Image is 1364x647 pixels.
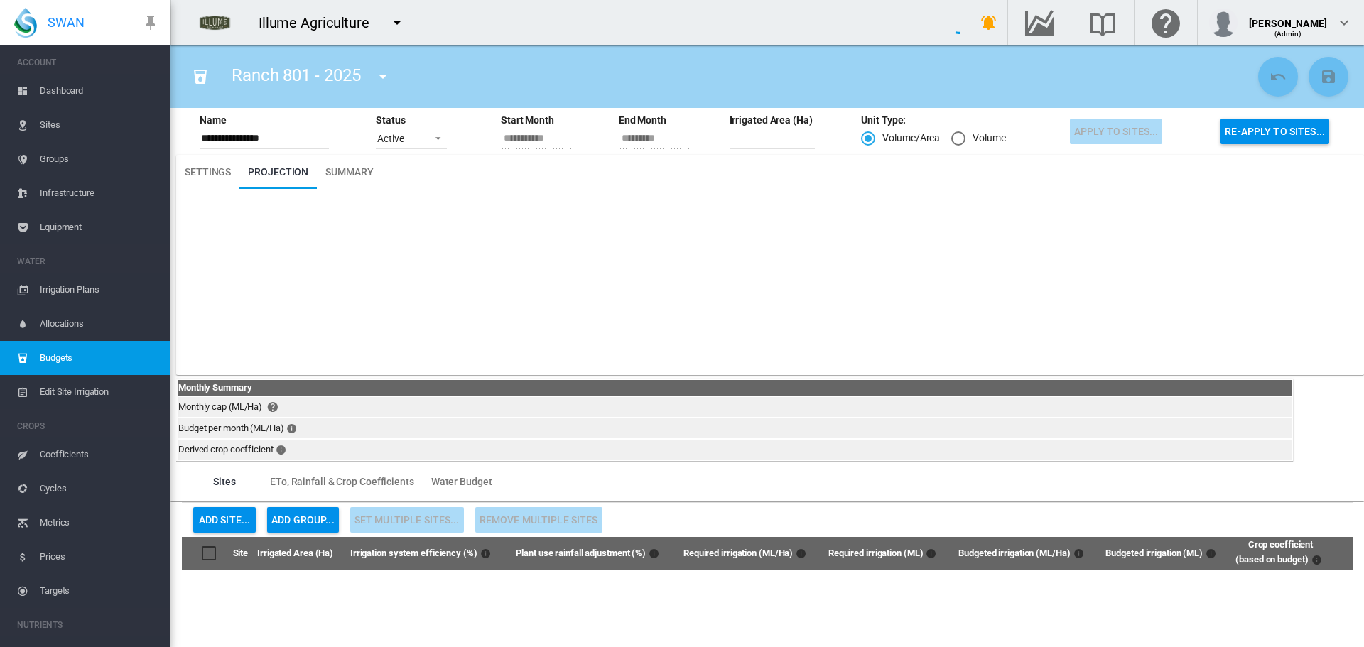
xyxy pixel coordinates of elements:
span: Cycles [40,472,159,506]
md-icon: Total irrigation volume required to fully satisfy plant water requirements [923,545,940,562]
span: Budgeted irrigation (ML/Ha) [958,548,1087,558]
md-icon: Go to the Data Hub [1022,14,1056,31]
img: 8HeJbKGV1lKSAAAAAASUVORK5CYII= [185,5,244,40]
md-icon: Total final water budget for each month [286,420,303,437]
span: Infrastructure [40,176,159,210]
span: Budgeted irrigation (ML) [1105,548,1220,558]
span: Derived crop coefficient [178,444,274,455]
img: SWAN-Landscape-Logo-Colour-drop.png [14,8,37,38]
button: icon-menu-down [369,62,397,91]
span: Required irrigation (ML) [828,548,941,558]
md-icon: Irrigation volume required to fully satisfy plant water requirements, per Ha [793,545,810,562]
span: Projection [248,166,308,178]
input: Start Month [502,128,573,149]
button: Use the checkboxes to select multiple sites, then click here to update their settings [350,507,464,533]
md-icon: Takes into account all losses: transmission, wind-drift and sprinkler evaporation [477,545,494,562]
span: ETo, Rainfall & Crop Coefficients [270,476,414,487]
span: Targets [40,574,159,608]
button: Click here for help [264,398,293,415]
button: icon-menu-down [383,9,411,37]
div: Active [377,133,404,144]
span: SWAN [48,13,85,31]
md-icon: icon-pin [142,14,159,31]
span: (Admin) [1274,30,1302,38]
md-icon: Search the knowledge base [1086,14,1120,31]
span: Budget per month (ML/Ha) [178,423,284,433]
md-icon: icon-content-save [1320,68,1337,85]
span: Monthly cap (ML/Ha) [178,401,262,412]
div: [PERSON_NAME] [1249,11,1327,25]
div: Ranch 801 - 2025 [219,57,414,97]
md-datepicker: Start Month [494,131,593,143]
span: WATER [17,250,159,273]
span: Use the checkboxes to select multiple sites, then click here to update their settings [354,514,460,526]
span: Allocations [40,307,159,341]
span: Settings [185,166,231,178]
span: Remove Multiple Sites [480,514,598,526]
span: Equipment [40,210,159,244]
md-icon: icon-bell-ring [980,14,997,31]
th: Site [232,537,251,570]
input: End Month [620,128,691,149]
span: NUTRIENTS [17,614,159,636]
md-icon: icon-undo [1270,68,1287,85]
md-icon: icon-cup-water [192,68,209,85]
span: Budgets [40,341,159,375]
md-datepicker: End Month [612,131,711,143]
span: Plant use rainfall adjustment (%) [516,548,663,558]
md-icon: icon-menu-down [374,68,391,85]
button: Save Changes [1309,57,1348,97]
button: Re-apply to sites... [1220,119,1329,144]
button: Add Group... [267,507,339,533]
span: Water Budget [431,473,492,490]
span: CROPS [17,415,159,437]
md-icon: Budgeted irrigation volume per Ha [1071,545,1088,562]
span: Apply to sites... [1074,126,1158,137]
button: Remove Multiple Sites [475,507,602,533]
div: Illume Agriculture [259,13,382,33]
button: Apply to sites... [1070,119,1162,144]
md-icon: Click here for help [1149,14,1183,31]
md-radio-button: Volume [951,131,1005,146]
span: Sites [40,108,159,142]
md-radio-button: Volume/Area [861,131,940,146]
md-icon: Click here for help [264,398,281,415]
md-label: Status [376,114,405,126]
th: Irrigated Area (Ha) [251,537,339,570]
md-icon: icon-chevron-down [1336,14,1353,31]
span: Prices [40,540,159,574]
img: profile.jpg [1209,9,1238,37]
span: Crop coefficient (based on budget) [1235,539,1325,565]
md-label: Start Month [494,114,554,126]
md-label: Unit Type: [861,114,906,128]
span: Sites [196,473,253,490]
md-icon: icon-menu-down [389,14,406,31]
md-icon: Budgeted total irrigation volume [1203,545,1220,562]
md-label: Irrigated Area (Ha) [730,114,813,126]
th: Monthly Summary [178,380,1292,396]
span: Metrics [40,506,159,540]
span: Irrigation Plans [40,273,159,307]
span: Re-apply to sites... [1225,126,1325,137]
button: Cancel Changes [1258,57,1298,97]
span: Groups [40,142,159,176]
span: Edit Site Irrigation [40,375,159,409]
button: Click to go to list of budgets [186,62,215,91]
md-label: End Month [612,114,666,126]
button: icon-bell-ring [975,9,1003,37]
button: Add Site... [193,507,256,533]
span: Irrigation system efficiency (%) [350,548,494,558]
span: Dashboard [40,74,159,108]
md-icon: Proportion of expected rainfall available for use by the crop [646,545,663,562]
span: Required irrigation (ML/Ha) [683,548,810,558]
span: ACCOUNT [17,51,159,74]
md-label: Name [200,114,227,126]
span: Coefficients [40,437,159,472]
md-icon: Weighted average Kc based on the budget for the site. This does not increase if the water budget ... [1309,551,1326,568]
span: Summary [325,166,373,178]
